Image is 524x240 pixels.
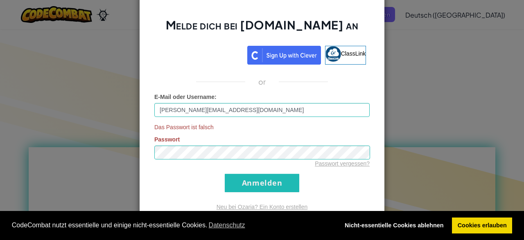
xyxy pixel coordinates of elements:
label: : [154,93,217,101]
div: Über Google anmelden. Wird in neuem Tab geöffnet. [158,45,243,63]
span: Das Passwort ist falsch [154,123,370,131]
span: CodeCombat nutzt essentielle und einige nicht-essentielle Cookies. [12,219,333,231]
img: classlink-logo-small.png [325,46,341,62]
a: allow cookies [452,218,512,234]
h2: Melde dich bei [DOMAIN_NAME] an [154,17,370,41]
span: Passwort [154,136,180,143]
a: Passwort vergessen? [315,160,370,167]
a: deny cookies [339,218,449,234]
input: Anmelden [225,174,299,192]
a: Neu bei Ozaria? Ein Konto erstellen [217,204,308,210]
span: ClassLink [341,50,366,56]
iframe: Schaltfläche „Über Google anmelden“ [154,45,247,63]
a: learn more about cookies [207,219,246,231]
p: or [258,77,266,87]
img: clever_sso_button@2x.png [247,46,321,65]
span: E-Mail oder Username [154,94,215,100]
a: Über Google anmelden. Wird in neuem Tab geöffnet. [158,46,243,65]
